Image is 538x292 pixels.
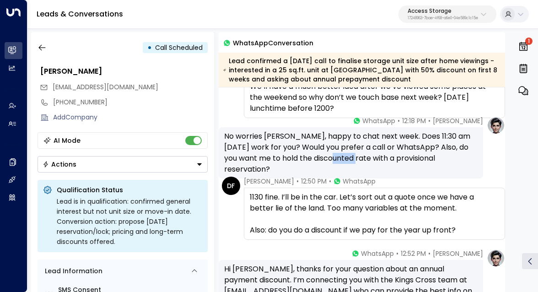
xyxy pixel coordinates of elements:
div: Lead is in qualification: confirmed general interest but not unit size or move-in date. Conversio... [57,196,202,247]
button: Actions [38,156,208,173]
span: [PERSON_NAME] [244,177,294,186]
span: WhatsApp [343,177,376,186]
div: [PHONE_NUMBER] [53,97,208,107]
span: 12:52 PM [401,249,426,258]
p: Qualification Status [57,185,202,195]
span: davefielding@mac.com [53,82,158,92]
span: [PERSON_NAME] [433,249,483,258]
span: • [428,116,430,125]
div: [PERSON_NAME] [40,66,208,77]
div: • [147,39,152,56]
span: • [428,249,430,258]
span: Call Scheduled [155,43,203,52]
span: [PERSON_NAME] [433,116,483,125]
a: Leads & Conversations [37,9,123,19]
span: 12:18 PM [402,116,426,125]
span: • [296,177,299,186]
span: • [396,249,398,258]
div: Lead confirmed a [DATE] call to finalise storage unit size after home viewings - interested in a ... [223,56,500,84]
span: WhatsApp Conversation [233,38,313,48]
span: • [329,177,331,186]
span: • [398,116,400,125]
p: Access Storage [408,8,478,14]
button: 1 [516,37,531,57]
span: WhatsApp [361,249,394,258]
div: No worries [PERSON_NAME], happy to chat next week. Does 11:30 am [DATE] work for you? Would you p... [224,131,478,175]
div: Actions [43,160,76,168]
span: [EMAIL_ADDRESS][DOMAIN_NAME] [53,82,158,92]
span: WhatsApp [362,116,395,125]
img: profile-logo.png [487,116,505,135]
button: Access Storage17248963-7bae-4f68-a6e0-04e589c1c15e [398,5,496,23]
img: profile-logo.png [487,249,505,267]
span: 12:50 PM [301,177,327,186]
div: AddCompany [53,113,208,122]
div: AI Mode [54,136,81,145]
span: 1 [525,38,533,45]
p: 17248963-7bae-4f68-a6e0-04e589c1c15e [408,16,478,20]
div: 1130 fine. I’ll be in the car. Let’s sort out a quote once we have a better lie of the land. Too ... [250,192,500,236]
div: Lead Information [42,266,102,276]
div: DF [222,177,240,195]
div: Button group with a nested menu [38,156,208,173]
